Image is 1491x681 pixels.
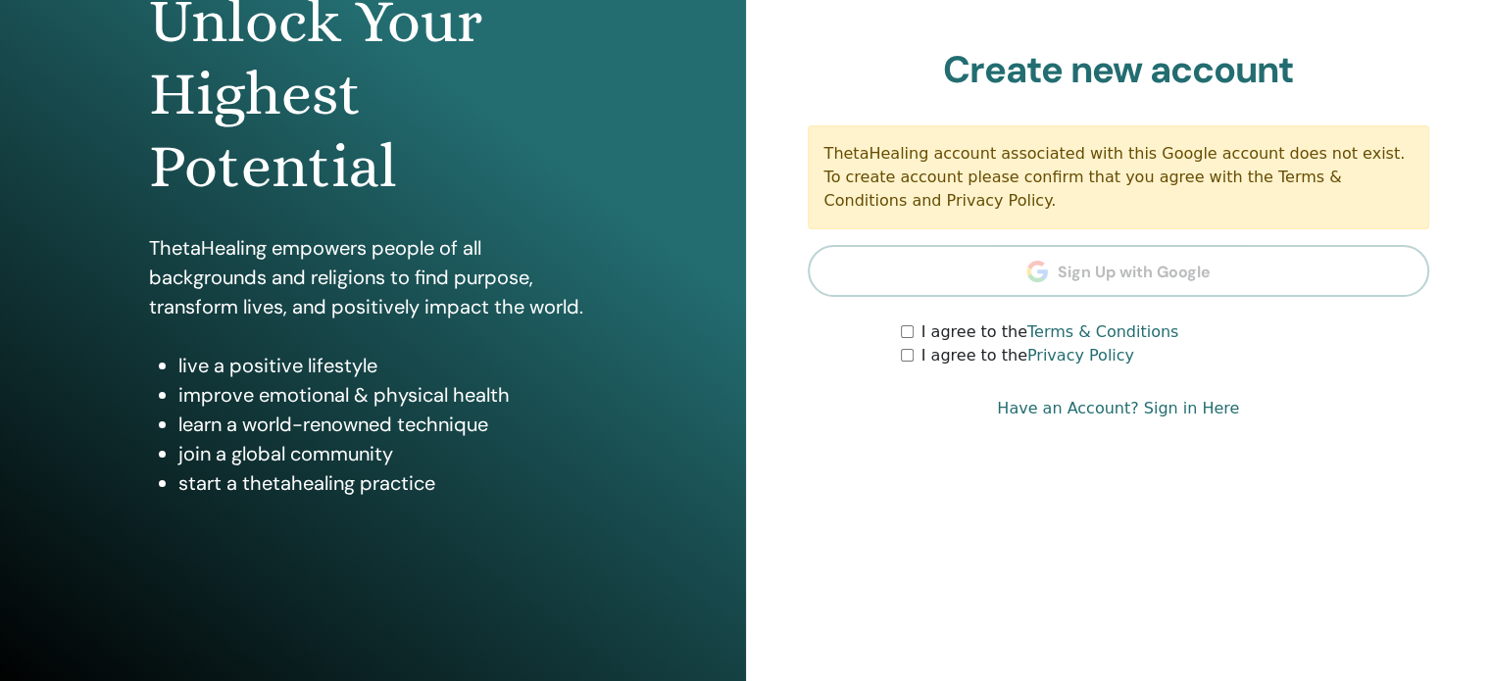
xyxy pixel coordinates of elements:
[808,48,1430,93] h2: Create new account
[178,468,597,498] li: start a thetahealing practice
[921,344,1134,367] label: I agree to the
[1027,322,1178,341] a: Terms & Conditions
[178,439,597,468] li: join a global community
[178,351,597,380] li: live a positive lifestyle
[997,397,1239,420] a: Have an Account? Sign in Here
[1027,346,1134,365] a: Privacy Policy
[178,380,597,410] li: improve emotional & physical health
[921,320,1179,344] label: I agree to the
[178,410,597,439] li: learn a world-renowned technique
[808,125,1430,229] div: ThetaHealing account associated with this Google account does not exist. To create account please...
[149,233,597,321] p: ThetaHealing empowers people of all backgrounds and religions to find purpose, transform lives, a...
